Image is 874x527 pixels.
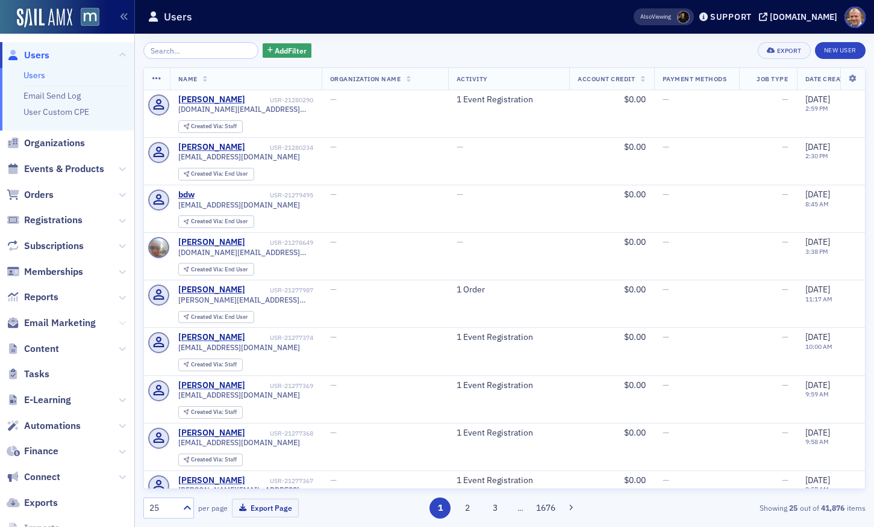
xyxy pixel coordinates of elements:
div: Created Via: Staff [178,120,243,133]
span: — [663,427,669,438]
a: Users [7,49,49,62]
div: Staff [191,123,237,130]
a: Memberships [7,265,83,279]
span: $0.00 [624,475,646,485]
time: 3:38 PM [805,247,828,256]
span: Created Via : [191,360,225,368]
a: 1 Event Registration [457,94,533,105]
span: $0.00 [624,380,646,390]
span: [DATE] [805,331,830,342]
a: Subscriptions [7,239,84,253]
span: [DATE] [805,141,830,152]
span: Users [24,49,49,62]
div: [PERSON_NAME] [178,380,245,391]
span: — [782,284,788,295]
button: [DOMAIN_NAME] [759,13,841,21]
span: Finance [24,445,58,458]
span: [DATE] [805,189,830,200]
span: [EMAIL_ADDRESS][DOMAIN_NAME] [178,343,300,352]
a: Automations [7,419,81,433]
a: [PERSON_NAME] [178,94,245,105]
span: Created Via : [191,408,225,416]
a: Reports [7,291,58,304]
span: Created Via : [191,217,225,225]
span: Account Credit [578,75,635,83]
span: Memberships [24,265,83,279]
span: Payment Methods [663,75,727,83]
div: Created Via: End User [178,263,254,276]
div: [PERSON_NAME] [178,142,245,153]
span: — [330,427,337,438]
span: [DATE] [805,380,830,390]
div: End User [191,171,248,177]
span: Registrations [24,214,83,227]
span: Orders [24,188,54,202]
span: Created Via : [191,265,225,273]
div: Created Via: Staff [178,454,243,466]
span: [PERSON_NAME][EMAIL_ADDRESS][DOMAIN_NAME] [178,485,313,495]
a: 1 Event Registration [457,332,533,343]
span: — [330,141,337,152]
img: SailAMX [17,8,72,28]
time: 9:57 AM [805,485,829,493]
a: Events & Products [7,162,104,176]
span: $0.00 [624,427,646,438]
span: [EMAIL_ADDRESS][DOMAIN_NAME] [178,438,300,447]
span: [DATE] [805,236,830,247]
a: [PERSON_NAME] [178,237,245,248]
span: [PERSON_NAME][EMAIL_ADDRESS][DOMAIN_NAME] [178,295,313,304]
span: $0.00 [624,331,646,342]
span: — [782,427,788,438]
span: … [512,502,529,513]
time: 8:45 AM [805,200,829,208]
a: View Homepage [72,8,99,28]
div: Support [710,11,752,22]
span: $0.00 [624,236,646,247]
span: — [663,380,669,390]
button: 3 [484,498,505,519]
span: Viewing [640,13,671,21]
span: Date Created [805,75,852,83]
a: [PERSON_NAME] [178,475,245,486]
span: Reports [24,291,58,304]
div: [DOMAIN_NAME] [770,11,837,22]
div: Created Via: Staff [178,406,243,419]
span: [EMAIL_ADDRESS][DOMAIN_NAME] [178,200,300,209]
span: E-Learning [24,393,71,407]
button: 1676 [535,498,556,519]
span: — [782,236,788,247]
div: 25 [149,502,176,514]
div: USR-21277374 [247,334,313,342]
div: Staff [191,457,237,463]
div: Created Via: Staff [178,359,243,371]
span: — [782,141,788,152]
span: Add Filter [275,45,307,56]
a: Content [7,342,59,356]
span: Created Via : [191,455,225,463]
span: — [457,141,463,152]
span: [EMAIL_ADDRESS][DOMAIN_NAME] [178,152,300,161]
div: Also [640,13,652,20]
span: — [663,141,669,152]
time: 10:00 AM [805,342,832,351]
time: 2:59 PM [805,104,828,112]
a: Users [23,70,45,81]
h1: Users [164,10,192,24]
div: Export [777,48,802,54]
a: 1 Order [457,285,485,295]
span: — [782,189,788,200]
span: Name [178,75,198,83]
div: USR-21277987 [247,286,313,294]
div: Created Via: End User [178,311,254,324]
time: 11:17 AM [805,295,832,303]
div: End User [191,314,248,321]
span: Organizations [24,137,85,150]
span: Content [24,342,59,356]
a: Registrations [7,214,83,227]
a: Email Send Log [23,90,81,101]
a: bdw [178,190,195,200]
div: [PERSON_NAME] [178,332,245,343]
